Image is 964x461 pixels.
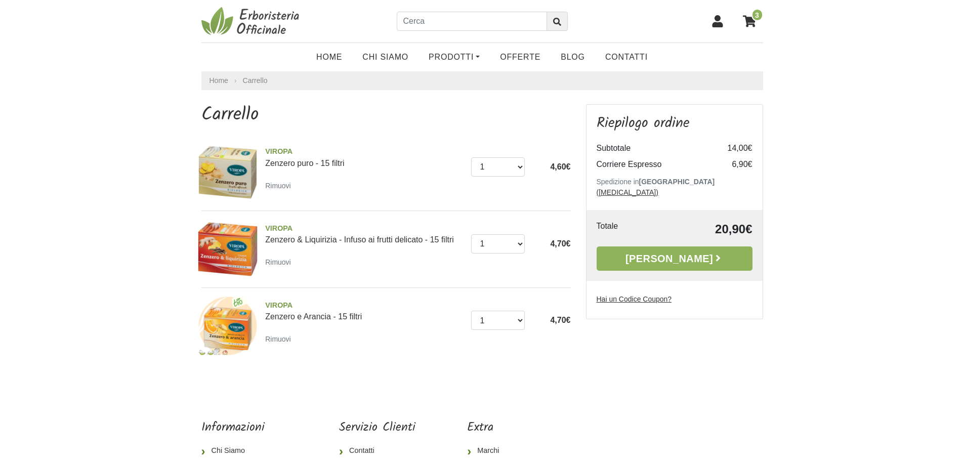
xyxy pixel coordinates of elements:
span: VIROPA [265,146,464,157]
small: Rimuovi [265,258,291,266]
h3: Riepilogo ordine [597,115,752,132]
img: Zenzero e Arancia - 15 filtri [198,296,258,356]
a: ([MEDICAL_DATA]) [597,188,658,196]
a: 3 [738,9,763,34]
a: Home [306,47,352,67]
a: Contatti [595,47,658,67]
a: Chi Siamo [352,47,418,67]
p: Spedizione in [597,177,752,198]
label: Hai un Codice Coupon? [597,294,672,305]
a: VIROPAZenzero e Arancia - 15 filtri [265,300,464,321]
b: [GEOGRAPHIC_DATA] [639,178,715,186]
td: 14,00€ [712,140,752,156]
td: Totale [597,220,654,238]
a: Marchi [467,443,534,458]
a: Contatti [339,443,415,458]
nav: breadcrumb [201,71,763,90]
small: Rimuovi [265,182,291,190]
span: 4,70€ [550,316,570,324]
iframe: fb:page Facebook Social Plugin [585,421,763,456]
td: 20,90€ [654,220,752,238]
a: Chi Siamo [201,443,287,458]
a: Carrello [243,76,268,85]
a: VIROPAZenzero & Liquirizia - Infuso ai frutti delicato - 15 filtri [265,223,464,244]
img: Erboristeria Officinale [201,6,303,36]
a: OFFERTE [490,47,551,67]
a: [PERSON_NAME] [597,246,752,271]
h5: Extra [467,421,534,435]
h1: Carrello [201,104,571,126]
a: Rimuovi [265,256,295,268]
span: 3 [751,9,763,21]
h5: Informazioni [201,421,287,435]
img: Zenzero puro - 15 filtri [198,142,258,202]
a: Blog [551,47,595,67]
a: Home [209,75,228,86]
span: 4,60€ [550,162,570,171]
a: Rimuovi [265,332,295,345]
h5: Servizio Clienti [339,421,415,435]
span: 4,70€ [550,239,570,248]
a: Prodotti [418,47,490,67]
td: Corriere Espresso [597,156,712,173]
input: Cerca [397,12,547,31]
td: Subtotale [597,140,712,156]
small: Rimuovi [265,335,291,343]
a: Rimuovi [265,179,295,192]
u: Hai un Codice Coupon? [597,295,672,303]
span: VIROPA [265,223,464,234]
a: VIROPAZenzero puro - 15 filtri [265,146,464,167]
img: Zenzero & Liquirizia - Infuso ai frutti delicato - 15 filtri [198,219,258,279]
td: 6,90€ [712,156,752,173]
span: VIROPA [265,300,464,311]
